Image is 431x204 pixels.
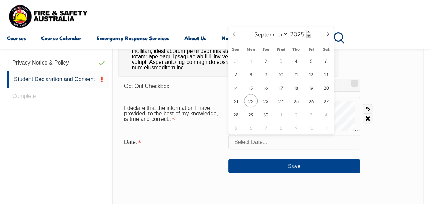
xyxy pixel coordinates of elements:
span: September 3, 2025 [274,54,288,67]
span: September 8, 2025 [244,67,258,81]
input: Select Date... [228,135,360,149]
span: October 3, 2025 [304,107,318,121]
span: Thu [289,47,304,52]
a: Undo [363,104,372,114]
span: September 24, 2025 [274,94,288,107]
span: September 9, 2025 [259,67,273,81]
span: September 29, 2025 [244,107,258,121]
a: Student Declaration and Consent [7,71,109,88]
span: October 4, 2025 [320,107,333,121]
span: September 16, 2025 [259,81,273,94]
span: October 1, 2025 [274,107,288,121]
span: October 11, 2025 [320,121,333,134]
span: October 9, 2025 [289,121,303,134]
span: Sat [319,47,334,52]
span: October 2, 2025 [289,107,303,121]
span: Opt Out Checkbox: [124,83,171,89]
a: Courses [7,30,26,46]
span: September 4, 2025 [289,54,303,67]
span: Wed [274,47,289,52]
span: October 8, 2025 [274,121,288,134]
div: Date is required. [119,136,228,149]
span: September 11, 2025 [289,67,303,81]
span: September 17, 2025 [274,81,288,94]
span: September 6, 2025 [320,54,333,67]
span: September 18, 2025 [289,81,303,94]
span: September 5, 2025 [304,54,318,67]
a: Clear [363,114,372,123]
span: October 10, 2025 [304,121,318,134]
span: September 20, 2025 [320,81,333,94]
span: September 15, 2025 [244,81,258,94]
div: I declare that the information I have provided, to the best of my knowledge, is true and correct.... [119,102,228,126]
span: September 10, 2025 [274,67,288,81]
span: Tue [259,47,274,52]
a: Privacy Notice & Policy [7,55,109,71]
span: Fri [304,47,319,52]
span: October 5, 2025 [229,121,242,134]
a: Course Calendar [41,30,82,46]
span: September 27, 2025 [320,94,333,107]
span: September 7, 2025 [229,67,242,81]
span: Mon [243,47,259,52]
span: September 25, 2025 [289,94,303,107]
span: September 14, 2025 [229,81,242,94]
button: Save [228,159,360,173]
span: September 19, 2025 [304,81,318,94]
select: Month [251,29,288,38]
span: September 13, 2025 [320,67,333,81]
span: September 26, 2025 [304,94,318,107]
span: September 1, 2025 [244,54,258,67]
span: September 28, 2025 [229,107,242,121]
span: September 21, 2025 [229,94,242,107]
span: September 2, 2025 [259,54,273,67]
span: October 6, 2025 [244,121,258,134]
a: About Us [184,30,206,46]
a: News [222,30,235,46]
a: Emergency Response Services [97,30,169,46]
span: September 23, 2025 [259,94,273,107]
span: September 22, 2025 [244,94,258,107]
input: Year [288,30,311,38]
span: September 12, 2025 [304,67,318,81]
span: Sun [228,47,243,52]
span: September 30, 2025 [259,107,273,121]
span: October 7, 2025 [259,121,273,134]
span: August 31, 2025 [229,54,242,67]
